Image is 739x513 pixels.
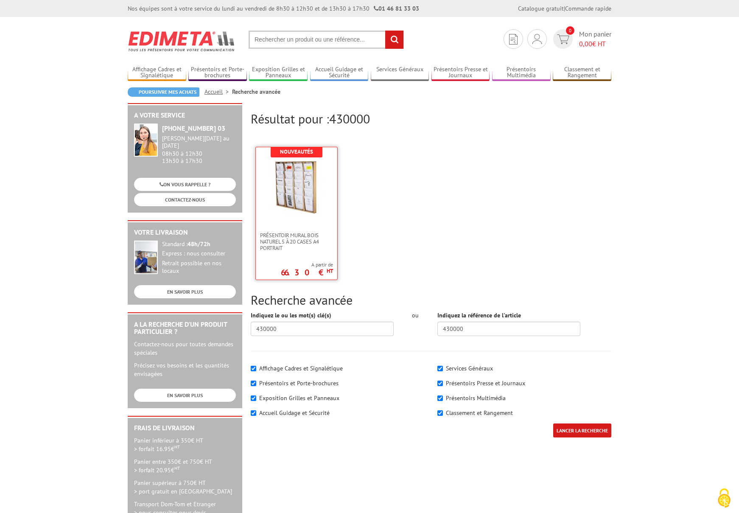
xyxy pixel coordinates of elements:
[437,395,443,401] input: Présentoirs Multimédia
[709,484,739,513] button: Cookies (fenêtre modale)
[204,88,232,95] a: Accueil
[269,160,324,215] img: Présentoir Mural Bois naturel 5 à 20 cases A4 Portrait
[280,148,313,155] b: Nouveautés
[371,66,429,80] a: Services Généraux
[518,5,564,12] a: Catalogue gratuit
[532,34,542,44] img: devis rapide
[162,260,236,275] div: Retrait possible en nos locaux
[134,193,236,206] a: CONTACTEZ-NOUS
[256,232,337,251] a: Présentoir Mural Bois naturel 5 à 20 cases A4 Portrait
[134,112,236,119] h2: A votre service
[162,135,236,164] div: 08h30 à 12h30 13h30 à 17h30
[251,112,611,126] h2: Résultat pour :
[566,26,574,35] span: 0
[134,457,236,474] p: Panier entre 350€ et 750€ HT
[174,465,180,471] sup: HT
[134,285,236,298] a: EN SAVOIR PLUS
[446,364,493,372] label: Services Généraux
[162,241,236,248] div: Standard :
[134,123,158,157] img: widget-service.jpg
[492,66,551,80] a: Présentoirs Multimédia
[385,31,403,49] input: rechercher
[232,87,280,96] li: Recherche avancée
[162,124,225,132] strong: [PHONE_NUMBER] 03
[134,361,236,378] p: Précisez vos besoins et les quantités envisagées
[281,261,333,268] span: A partir de
[134,488,232,495] span: > port gratuit en [GEOGRAPHIC_DATA]
[579,39,592,48] span: 0,00
[162,135,236,149] div: [PERSON_NAME][DATE] au [DATE]
[134,466,180,474] span: > forfait 20.95€
[374,5,419,12] strong: 01 46 81 33 03
[128,87,199,97] a: Poursuivre mes achats
[251,293,611,307] h2: Recherche avancée
[281,270,333,275] p: 66.30 €
[174,444,180,450] sup: HT
[259,379,339,387] label: Présentoirs et Porte-brochures
[437,311,521,320] label: Indiquez la référence de l'article
[188,66,247,80] a: Présentoirs et Porte-brochures
[134,241,158,274] img: widget-livraison.jpg
[134,436,236,453] p: Panier inférieur à 350€ HT
[714,488,735,509] img: Cookies (fenêtre modale)
[134,424,236,432] h2: Frais de Livraison
[249,31,404,49] input: Rechercher un produit ou une référence...
[188,240,210,248] strong: 48h/72h
[128,25,236,57] img: Edimeta
[310,66,369,80] a: Accueil Guidage et Sécurité
[134,340,236,357] p: Contactez-nous pour toutes demandes spéciales
[579,29,611,49] span: Mon panier
[249,66,308,80] a: Exposition Grilles et Panneaux
[259,364,343,372] label: Affichage Cadres et Signalétique
[259,394,339,402] label: Exposition Grilles et Panneaux
[260,232,333,251] span: Présentoir Mural Bois naturel 5 à 20 cases A4 Portrait
[431,66,490,80] a: Présentoirs Presse et Journaux
[251,366,256,371] input: Affichage Cadres et Signalétique
[134,229,236,236] h2: Votre livraison
[553,66,611,80] a: Classement et Rangement
[437,366,443,371] input: Services Généraux
[329,110,370,127] span: 430000
[565,5,611,12] a: Commande rapide
[406,311,425,320] div: ou
[551,29,611,49] a: devis rapide 0 Mon panier 0,00€ HT
[446,379,525,387] label: Présentoirs Presse et Journaux
[251,311,331,320] label: Indiquez le ou les mot(s) clé(s)
[437,381,443,386] input: Présentoirs Presse et Journaux
[437,410,443,416] input: Classement et Rangement
[579,39,611,49] span: € HT
[251,381,256,386] input: Présentoirs et Porte-brochures
[128,4,419,13] div: Nos équipes sont à votre service du lundi au vendredi de 8h30 à 12h30 et de 13h30 à 17h30
[518,4,611,13] div: |
[134,445,180,453] span: > forfait 16.95€
[134,479,236,496] p: Panier supérieur à 750€ HT
[446,394,506,402] label: Présentoirs Multimédia
[553,423,611,437] input: LANCER LA RECHERCHE
[509,34,518,45] img: devis rapide
[557,34,569,44] img: devis rapide
[134,321,236,336] h2: A la recherche d'un produit particulier ?
[128,66,186,80] a: Affichage Cadres et Signalétique
[251,395,256,401] input: Exposition Grilles et Panneaux
[162,250,236,258] div: Express : nous consulter
[446,409,513,417] label: Classement et Rangement
[259,409,330,417] label: Accueil Guidage et Sécurité
[134,178,236,191] a: ON VOUS RAPPELLE ?
[327,267,333,275] sup: HT
[251,410,256,416] input: Accueil Guidage et Sécurité
[134,389,236,402] a: EN SAVOIR PLUS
